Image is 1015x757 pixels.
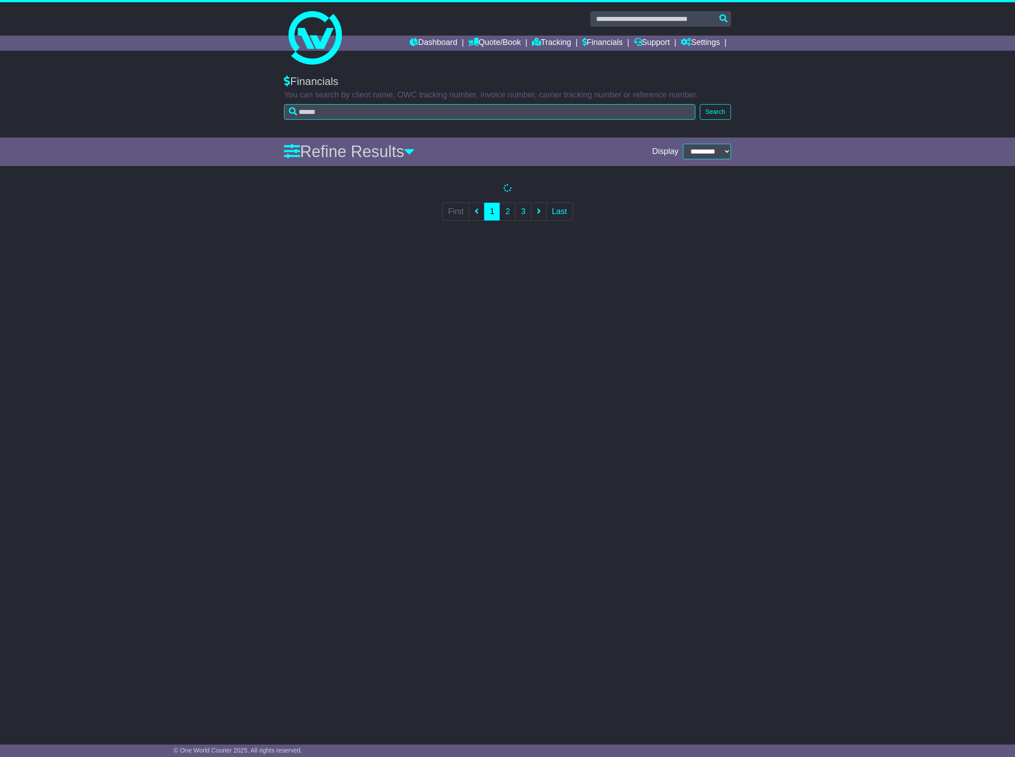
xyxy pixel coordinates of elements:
[284,75,731,88] div: Financials
[652,147,678,157] span: Display
[546,202,573,221] a: Last
[284,90,731,100] p: You can search by client name, OWC tracking number, invoice number, carrier tracking number or re...
[681,36,720,51] a: Settings
[468,36,521,51] a: Quote/Book
[284,142,414,161] a: Refine Results
[484,202,500,221] a: 1
[410,36,457,51] a: Dashboard
[700,104,731,120] button: Search
[532,36,571,51] a: Tracking
[499,202,516,221] a: 2
[634,36,670,51] a: Support
[515,202,531,221] a: 3
[174,747,302,754] span: © One World Courier 2025. All rights reserved.
[582,36,623,51] a: Financials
